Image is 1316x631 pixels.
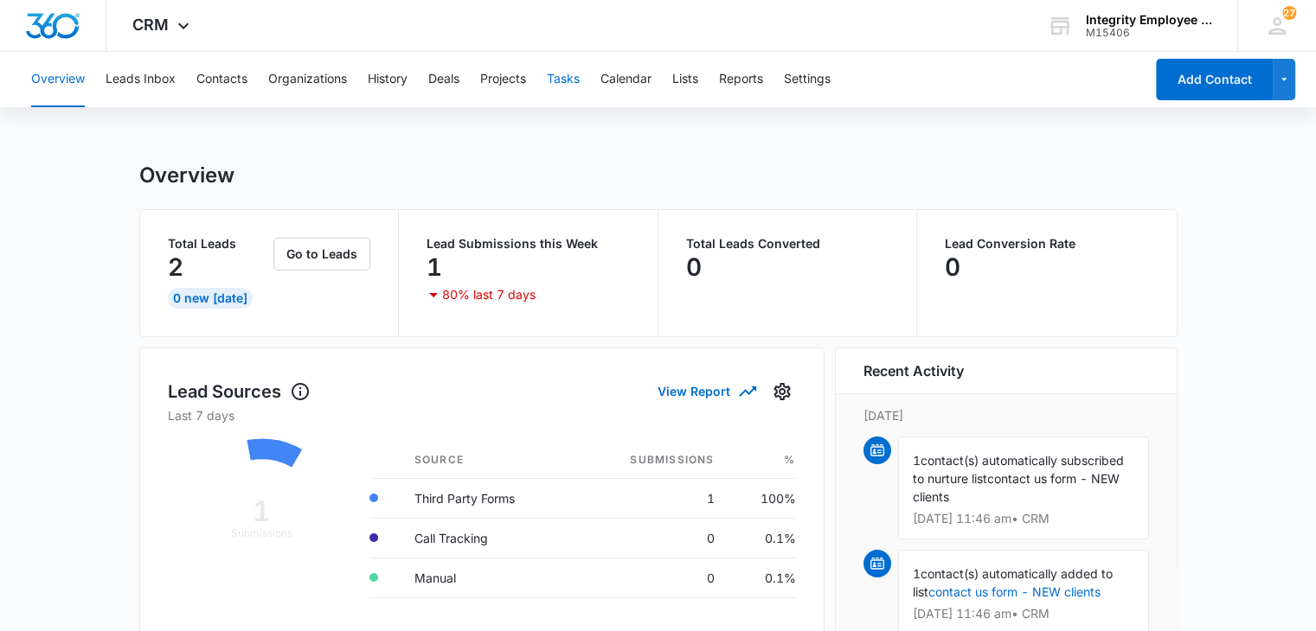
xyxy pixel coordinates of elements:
p: [DATE] [863,406,1149,424]
p: Total Leads [168,238,271,250]
span: contact(s) automatically subscribed to nurture list [913,453,1124,486]
button: Overview [31,52,85,107]
button: Lists [672,52,698,107]
span: 27 [1282,6,1296,20]
button: Settings [784,52,831,107]
button: Settings [768,378,796,405]
p: [DATE] 11:46 am • CRM [913,513,1134,525]
p: 0 [945,253,960,281]
span: contact(s) automatically added to list [913,566,1113,599]
td: 0 [575,518,729,558]
div: 0 New [DATE] [168,288,253,309]
button: Leads Inbox [106,52,176,107]
td: 0.1% [729,518,796,558]
h1: Lead Sources [168,379,311,405]
a: contact us form - NEW clients [928,584,1101,599]
p: [DATE] 11:46 am • CRM [913,608,1134,620]
th: % [729,442,796,479]
td: Call Tracking [401,518,575,558]
button: Reports [719,52,763,107]
button: Organizations [268,52,347,107]
button: Go to Leads [273,238,370,271]
p: Total Leads Converted [686,238,889,250]
button: History [368,52,408,107]
td: Third Party Forms [401,478,575,518]
p: 1 [427,253,442,281]
p: Lead Submissions this Week [427,238,630,250]
button: Contacts [196,52,247,107]
td: 0 [575,558,729,597]
div: account name [1086,13,1212,27]
p: 0 [686,253,702,281]
span: contact us form - NEW clients [913,471,1120,504]
button: Calendar [600,52,652,107]
td: 100% [729,478,796,518]
button: Projects [480,52,526,107]
span: 1 [913,566,921,581]
th: Source [401,442,575,479]
h6: Recent Activity [863,360,964,381]
p: Last 7 days [168,406,796,424]
p: Lead Conversion Rate [945,238,1149,250]
span: 1 [913,453,921,468]
a: Go to Leads [273,246,370,261]
div: account id [1086,27,1212,39]
button: Tasks [547,52,580,107]
div: notifications count [1282,6,1296,20]
p: 80% last 7 days [442,289,536,301]
p: 2 [168,253,183,281]
td: 1 [575,478,729,518]
button: Add Contact [1156,59,1273,100]
button: View Report [658,376,754,406]
h1: Overview [139,163,234,188]
th: Submissions [575,442,729,479]
td: 0.1% [729,558,796,597]
td: Manual [401,558,575,597]
span: CRM [132,16,169,34]
button: Deals [428,52,459,107]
